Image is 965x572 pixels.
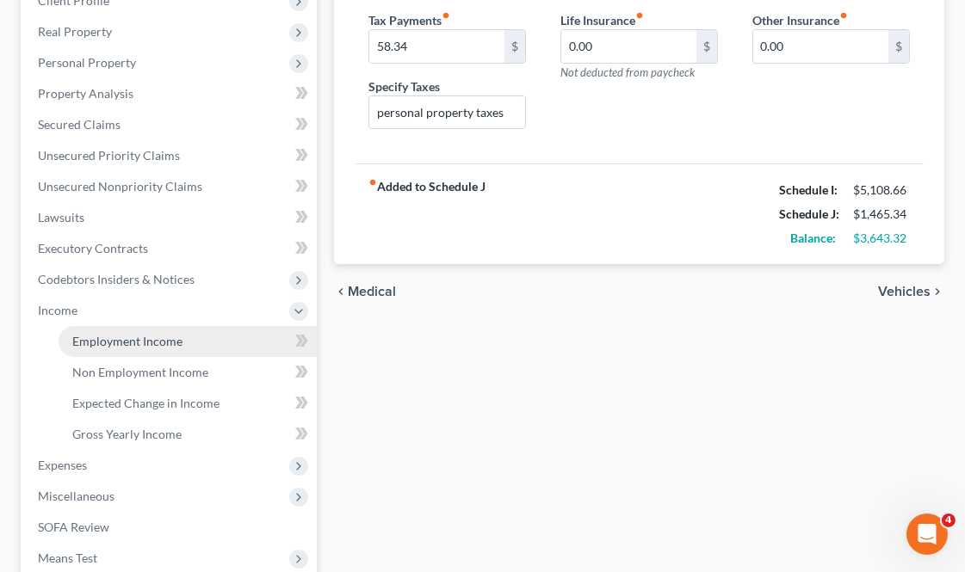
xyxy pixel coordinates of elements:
[369,30,504,63] input: --
[38,458,87,472] span: Expenses
[504,30,525,63] div: $
[334,285,396,298] button: chevron_left Medical
[72,396,220,410] span: Expected Change in Income
[24,171,317,202] a: Unsecured Nonpriority Claims
[24,109,317,140] a: Secured Claims
[38,55,136,70] span: Personal Property
[24,78,317,109] a: Property Analysis
[24,233,317,264] a: Executory Contracts
[38,179,202,194] span: Unsecured Nonpriority Claims
[38,210,84,224] span: Lawsuits
[59,357,317,388] a: Non Employment Income
[72,427,182,441] span: Gross Yearly Income
[779,206,839,221] strong: Schedule J:
[779,182,838,197] strong: Schedule I:
[790,231,836,245] strong: Balance:
[348,285,396,298] span: Medical
[560,65,695,79] span: Not deducted from paycheck
[38,520,109,534] span: SOFA Review
[38,303,77,317] span: Income
[368,77,440,95] label: Specify Taxes
[696,30,717,63] div: $
[59,388,317,419] a: Expected Change in Income
[38,489,114,503] span: Miscellaneous
[38,24,112,39] span: Real Property
[334,285,348,298] i: chevron_left
[59,326,317,357] a: Employment Income
[853,206,910,223] div: $1,465.34
[888,30,909,63] div: $
[38,241,148,255] span: Executory Contracts
[38,117,121,132] span: Secured Claims
[561,30,696,63] input: --
[368,178,377,187] i: fiber_manual_record
[853,230,910,247] div: $3,643.32
[38,148,180,163] span: Unsecured Priority Claims
[853,181,910,199] div: $5,108.66
[38,550,97,565] span: Means Test
[931,285,944,298] i: chevron_right
[38,272,195,286] span: Codebtors Insiders & Notices
[560,11,644,29] label: Life Insurance
[753,30,888,63] input: --
[24,140,317,171] a: Unsecured Priority Claims
[906,514,948,555] iframe: Intercom live chat
[368,178,486,250] strong: Added to Schedule J
[24,202,317,233] a: Lawsuits
[369,96,525,129] input: Specify...
[72,334,182,348] span: Employment Income
[59,419,317,450] a: Gross Yearly Income
[635,11,644,20] i: fiber_manual_record
[752,11,848,29] label: Other Insurance
[878,285,931,298] span: Vehicles
[38,86,133,101] span: Property Analysis
[878,285,944,298] button: Vehicles chevron_right
[368,11,450,29] label: Tax Payments
[72,365,208,379] span: Non Employment Income
[942,514,956,527] span: 4
[839,11,848,20] i: fiber_manual_record
[24,512,317,543] a: SOFA Review
[442,11,450,20] i: fiber_manual_record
